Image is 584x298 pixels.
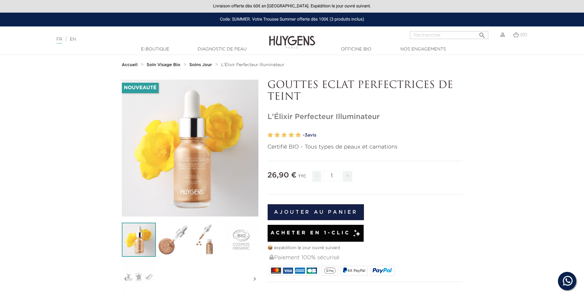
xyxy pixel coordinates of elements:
[122,63,138,67] strong: Accueil
[343,171,353,182] span: +
[269,255,274,260] img: Paiement 100% sécurisé
[189,63,212,67] strong: Soins Jour
[323,170,341,181] input: Quantité
[312,171,321,182] span: -
[269,26,315,50] img: Huygens
[307,268,317,274] img: CB_NATIONALE
[189,62,213,67] a: Soins Jour
[191,46,253,53] a: Diagnostic de peau
[251,264,258,294] i: 
[268,204,364,220] button: Ajouter au panier
[283,268,293,274] img: VISA
[303,131,462,140] a: -3avis
[122,62,139,67] a: Accueil
[268,80,462,103] p: GOUTTES ECLAT PERFECTRICES DE TEINT
[271,268,281,274] img: MASTERCARD
[295,268,305,274] img: AMEX
[268,143,462,151] p: Certifié BIO - Tous types de peaux et carnations
[393,46,454,53] a: Nos engagements
[122,223,156,257] img: L'Élixir Perfecteur Illuminateur
[147,63,180,67] strong: Soin Visage Bio
[281,131,287,140] label: 3
[125,46,186,53] a: E-Boutique
[274,131,280,140] label: 2
[347,268,365,273] span: 4X PayPal
[288,131,294,140] label: 4
[324,268,336,274] img: google_pay
[477,29,488,38] button: 
[520,33,527,37] span: (0)
[304,133,307,137] span: 3
[221,63,284,67] span: L'Élixir Perfecteur Illuminateur
[221,62,284,67] a: L'Élixir Perfecteur Illuminateur
[268,113,462,121] h1: L'Élixir Perfecteur Illuminateur
[53,36,239,43] div: |
[296,131,301,140] label: 5
[326,46,387,53] a: Officine Bio
[478,30,486,37] i: 
[268,131,273,140] label: 1
[122,264,129,294] i: 
[56,37,62,44] a: FR
[147,62,182,67] a: Soin Visage Bio
[298,170,306,186] div: TTC
[410,31,488,39] input: Rechercher
[268,245,462,251] p: 📦 expédition le jour ouvré suivant
[268,172,297,179] span: 26,90 €
[269,251,462,264] div: Paiement 100% sécurisé
[122,83,159,93] li: Nouveauté
[70,37,76,42] a: EN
